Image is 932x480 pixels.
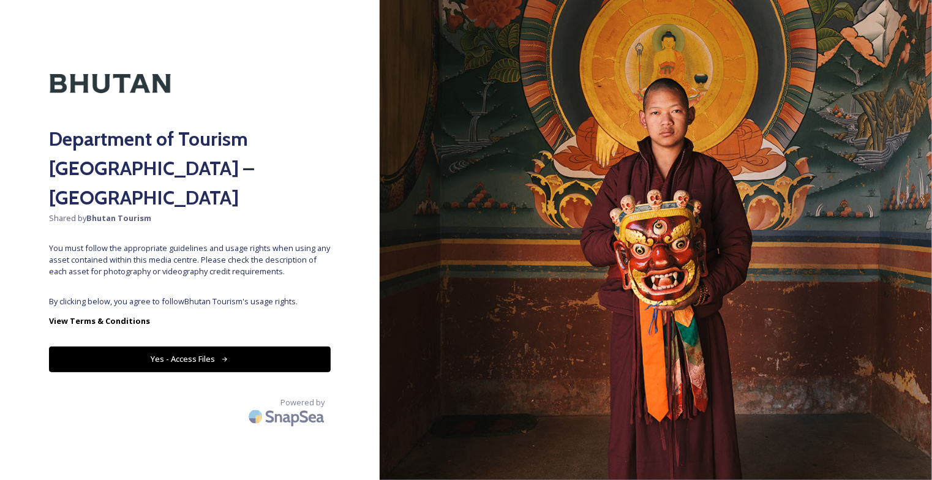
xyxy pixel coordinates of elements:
img: SnapSea Logo [245,402,331,431]
button: Yes - Access Files [49,347,331,372]
a: View Terms & Conditions [49,313,331,328]
span: Shared by [49,212,331,224]
strong: View Terms & Conditions [49,315,150,326]
span: You must follow the appropriate guidelines and usage rights when using any asset contained within... [49,242,331,278]
img: Kingdom-of-Bhutan-Logo.png [49,49,171,118]
span: Powered by [280,397,325,408]
span: By clicking below, you agree to follow Bhutan Tourism 's usage rights. [49,296,331,307]
h2: Department of Tourism [GEOGRAPHIC_DATA] – [GEOGRAPHIC_DATA] [49,124,331,212]
strong: Bhutan Tourism [86,212,151,223]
